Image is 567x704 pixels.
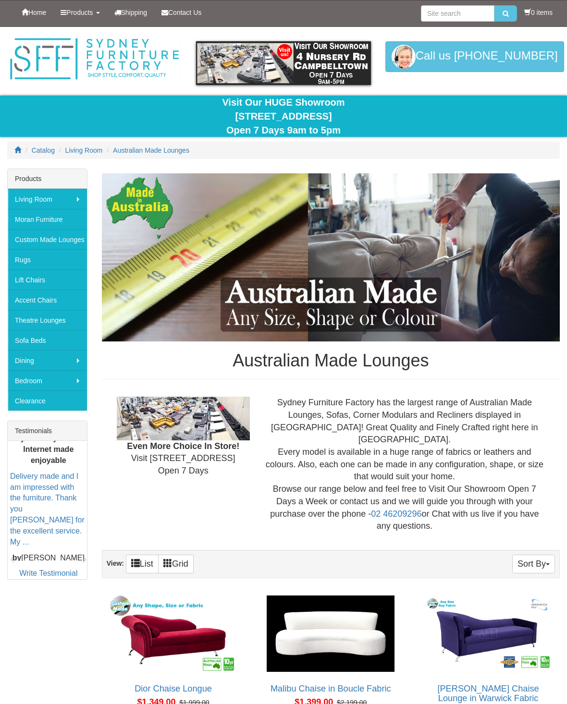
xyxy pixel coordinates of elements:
[512,555,555,573] button: Sort By
[110,397,257,477] div: Visit [STREET_ADDRESS] Open 7 Days
[32,146,55,154] a: Catalog
[7,36,182,82] img: Sydney Furniture Factory
[264,593,397,674] img: Malibu Chaise in Boucle Fabric
[8,229,87,249] a: Custom Made Lounges
[126,555,159,573] a: List
[8,330,87,350] a: Sofa Beds
[8,310,87,330] a: Theatre Lounges
[10,553,87,564] p: [PERSON_NAME]
[19,569,77,577] a: Write Testimonial
[107,593,240,674] img: Dior Chaise Longue
[107,0,155,24] a: Shipping
[8,249,87,269] a: Rugs
[113,146,189,154] a: Australian Made Lounges
[14,434,83,464] b: My first buy on the Internet made enjoyable
[28,9,46,16] span: Home
[8,209,87,229] a: Moran Furniture
[8,350,87,370] a: Dining
[53,0,107,24] a: Products
[8,169,87,189] div: Products
[65,146,103,154] a: Living Room
[135,684,212,693] a: Dior Chaise Longue
[8,370,87,390] a: Bedroom
[154,0,209,24] a: Contact Us
[168,9,201,16] span: Contact Us
[158,555,194,573] a: Grid
[117,397,250,440] img: Showroom
[257,397,552,533] div: Sydney Furniture Factory has the largest range of Australian Made Lounges, Sofas, Corner Modulars...
[8,290,87,310] a: Accent Chairs
[196,41,370,85] img: showroom.gif
[102,173,560,341] img: Australian Made Lounges
[102,351,560,370] h1: Australian Made Lounges
[437,684,539,703] a: [PERSON_NAME] Chaise Lounge in Warwick Fabric
[14,0,53,24] a: Home
[107,559,124,567] strong: View:
[127,441,239,451] b: Even More Choice In Store!
[422,593,555,674] img: Romeo Chaise Lounge in Warwick Fabric
[7,96,560,137] div: Visit Our HUGE Showroom [STREET_ADDRESS] Open 7 Days 9am to 5pm
[8,421,87,441] div: Testimonials
[8,189,87,209] a: Living Room
[271,684,391,693] a: Malibu Chaise in Boucle Fabric
[371,509,421,519] a: 02 46209296
[8,269,87,290] a: Lift Chairs
[524,8,553,17] li: 0 items
[421,5,494,22] input: Site search
[8,390,87,411] a: Clearance
[121,9,148,16] span: Shipping
[66,9,93,16] span: Products
[10,472,85,546] a: Delivery made and I am impressed with the furniture. Thank you [PERSON_NAME] for the excellent se...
